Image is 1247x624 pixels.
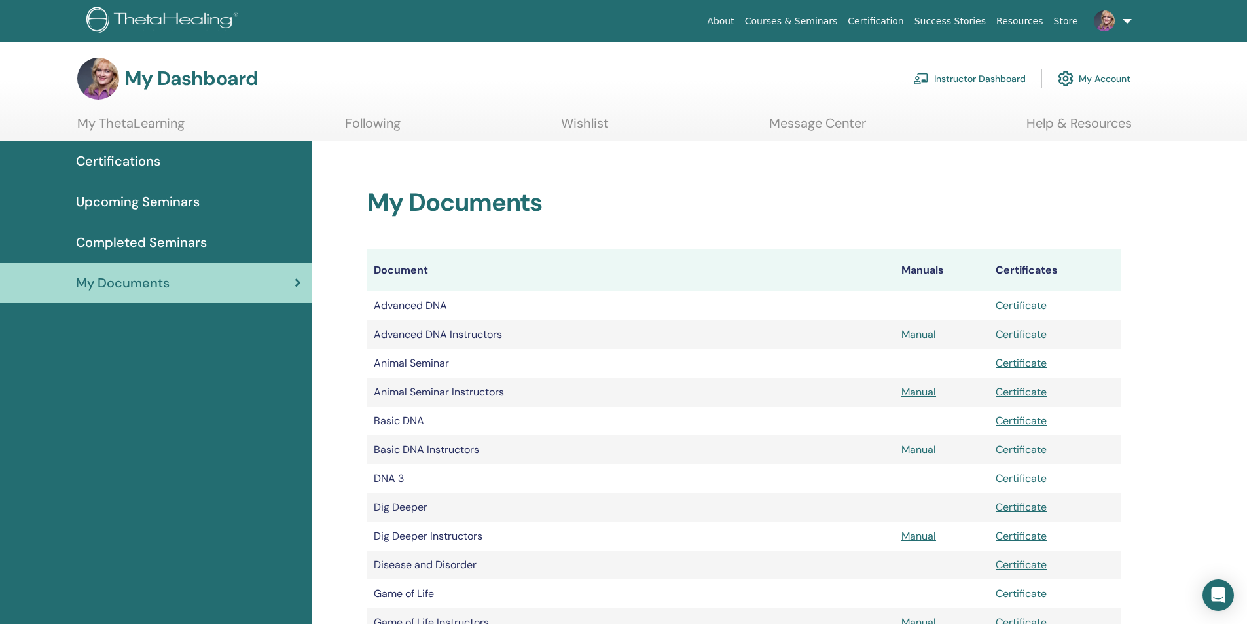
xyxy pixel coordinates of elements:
[77,58,119,100] img: default.jpg
[76,151,160,171] span: Certifications
[367,349,895,378] td: Animal Seminar
[367,493,895,522] td: Dig Deeper
[76,273,170,293] span: My Documents
[1058,67,1074,90] img: cog.svg
[901,443,936,456] a: Manual
[367,435,895,464] td: Basic DNA Instructors
[367,378,895,407] td: Animal Seminar Instructors
[909,9,991,33] a: Success Stories
[996,558,1047,572] a: Certificate
[1202,579,1234,611] div: Open Intercom Messenger
[1026,115,1132,141] a: Help & Resources
[996,529,1047,543] a: Certificate
[367,551,895,579] td: Disease and Disorder
[989,249,1121,291] th: Certificates
[996,587,1047,600] a: Certificate
[86,7,243,36] img: logo.png
[842,9,909,33] a: Certification
[996,443,1047,456] a: Certificate
[901,529,936,543] a: Manual
[913,64,1026,93] a: Instructor Dashboard
[367,522,895,551] td: Dig Deeper Instructors
[367,579,895,608] td: Game of Life
[1049,9,1083,33] a: Store
[367,249,895,291] th: Document
[769,115,866,141] a: Message Center
[996,299,1047,312] a: Certificate
[77,115,185,141] a: My ThetaLearning
[76,192,200,211] span: Upcoming Seminars
[901,327,936,341] a: Manual
[124,67,258,90] h3: My Dashboard
[1094,10,1115,31] img: default.jpg
[367,407,895,435] td: Basic DNA
[996,414,1047,428] a: Certificate
[1058,64,1130,93] a: My Account
[702,9,739,33] a: About
[996,327,1047,341] a: Certificate
[740,9,843,33] a: Courses & Seminars
[913,73,929,84] img: chalkboard-teacher.svg
[901,385,936,399] a: Manual
[996,471,1047,485] a: Certificate
[345,115,401,141] a: Following
[367,320,895,349] td: Advanced DNA Instructors
[996,356,1047,370] a: Certificate
[561,115,609,141] a: Wishlist
[367,291,895,320] td: Advanced DNA
[895,249,989,291] th: Manuals
[996,385,1047,399] a: Certificate
[991,9,1049,33] a: Resources
[76,232,207,252] span: Completed Seminars
[367,464,895,493] td: DNA 3
[367,188,1121,218] h2: My Documents
[996,500,1047,514] a: Certificate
